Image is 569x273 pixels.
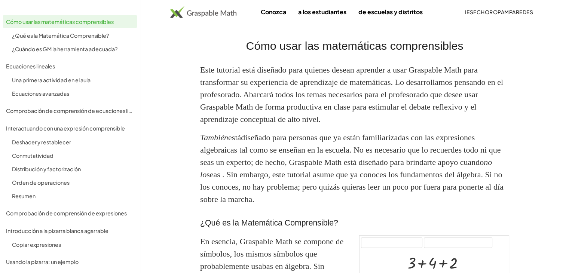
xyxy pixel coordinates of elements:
a: Interactuando con una expresión comprensible [3,122,137,135]
button: iesfchoropamparedes [459,5,539,19]
font: Cómo usar las matemáticas comprensibles [246,39,463,52]
font: Resumen [12,193,36,199]
font: a los estudiantes [298,8,346,16]
font: ¿Cuándo es GM la herramienta adecuada? [12,46,118,52]
font: Introducción a la pizarra blanca agarrable [6,227,108,234]
a: Introducción a la pizarra blanca agarrable [3,224,137,237]
font: Usando la pizarra: un ejemplo [6,258,79,265]
font: Este tutorial está diseñado para quienes desean aprender a usar Graspable Math para transformar s... [200,65,503,124]
a: Cómo usar las matemáticas comprensibles [3,15,137,28]
font: Conozca [261,8,286,16]
a: Comprobación de comprensión de ecuaciones lineales [3,104,137,117]
font: Ecuaciones avanzadas [12,90,69,97]
font: Conmutatividad [12,152,53,159]
a: a los estudiantes [292,5,352,19]
font: Interactuando con una expresión comprensible [6,125,125,132]
font: deshacer [363,239,420,246]
font: no lo [200,157,492,179]
font: ¿Qué es la Matemática Comprensible? [200,218,338,227]
button: deshacer [361,237,422,248]
font: Distribución y factorización [12,166,81,172]
font: refrescar [426,239,490,246]
a: de escuelas y distritos [352,5,429,19]
font: Copiar expresiones [12,241,61,248]
font: Cómo usar las matemáticas comprensibles [6,18,114,25]
font: seas . Sin embargo, este tutorial asume que ya conoces los fundamentos del álgebra. Si no los con... [200,170,504,204]
a: Ecuaciones lineales [3,59,137,73]
font: está [228,133,241,142]
font: diseñado para personas que ya están familiarizadas con las expresiones algebraicas tal como se en... [200,133,501,167]
font: Comprobación de comprensión de expresiones [6,210,127,217]
font: Orden de operaciones [12,179,70,186]
a: Comprobación de comprensión de expresiones [3,206,137,220]
font: Comprobación de comprensión de ecuaciones lineales [6,107,145,114]
a: Conozca [255,5,292,19]
font: de escuelas y distritos [358,8,423,16]
font: Deshacer y restablecer [12,139,71,145]
font: Una primera actividad en el aula [12,77,91,83]
font: iesfchoropamparedes [465,9,533,15]
font: También [200,133,228,142]
font: Ecuaciones lineales [6,63,55,70]
button: refrescar [424,237,492,248]
a: Usando la pizarra: un ejemplo [3,255,137,268]
font: ¿Qué es la Matemática Comprensible? [12,32,109,39]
